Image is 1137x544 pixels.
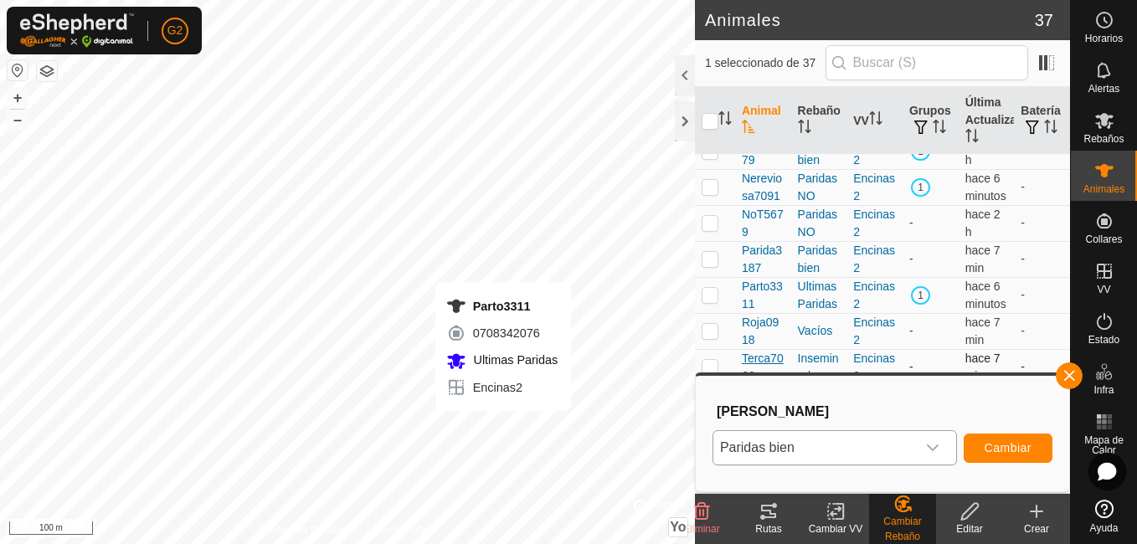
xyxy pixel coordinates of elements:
[1035,8,1053,33] span: 37
[1021,104,1060,117] font: Batería
[8,110,28,130] button: –
[378,522,434,537] a: Contáctenos
[717,403,1052,419] h3: [PERSON_NAME]
[8,60,28,80] button: Restablecer Mapa
[798,278,841,313] div: Ultimas Paridas
[669,518,687,536] button: Yo
[933,122,946,136] p-sorticon: Activar para ordenar
[742,242,785,277] span: Parida3187
[1014,277,1070,313] td: -
[903,241,959,277] td: -
[965,352,1001,382] span: 18 ago 2025, 10:06
[798,122,811,136] p-sorticon: Activar para ordenar
[742,170,785,205] span: Nereviosa7091
[853,172,895,203] a: Encinas2
[911,286,930,305] span: 1
[446,296,558,316] div: Parto3311
[798,322,841,340] div: Vacíos
[8,88,28,108] button: +
[1088,335,1119,345] span: Estado
[1088,84,1119,94] span: Alertas
[1003,521,1070,536] div: Crear
[965,136,1001,167] span: 18 ago 2025, 7:36
[1014,169,1070,205] td: -
[20,13,134,48] img: Logo Gallagher
[1085,33,1123,44] span: Horarios
[853,316,895,346] a: Encinas2
[853,352,895,382] a: Encinas2
[1085,234,1122,244] span: Collares
[903,313,959,349] td: -
[869,514,936,544] div: Cambiar Rebaño
[965,244,1001,275] span: 18 ago 2025, 10:06
[965,316,1001,346] span: 18 ago 2025, 10:06
[718,114,732,127] p-sorticon: Activar para ordenar
[446,377,558,398] div: Encinas2
[853,136,895,167] a: Encinas2
[1093,385,1114,395] span: Infra
[1083,184,1124,194] span: Animales
[713,431,916,464] span: Paridas bien
[1071,493,1137,540] a: Ayuda
[798,206,841,241] div: Paridas NO
[869,114,882,127] p-sorticon: Activar para ordenar
[965,280,1006,310] span: 18 ago 2025, 10:07
[826,45,1028,80] input: Buscar (S)
[683,523,719,535] span: Eliminar
[742,104,781,117] font: Animal
[965,95,1041,126] font: Última Actualización
[802,521,869,536] div: Cambiar VV
[742,122,755,136] p-sorticon: Activar para ordenar
[167,22,183,39] span: G2
[670,520,686,534] span: Yo
[909,104,951,117] font: Grupos
[911,178,930,197] span: 1
[798,350,841,385] div: Inseminadas
[936,521,1003,536] div: Editar
[1014,205,1070,241] td: -
[903,349,959,385] td: -
[798,170,841,205] div: Paridas NO
[1083,134,1124,144] span: Rebaños
[1014,349,1070,385] td: -
[705,54,826,72] span: 1 seleccionado de 37
[742,278,785,313] span: Parto3311
[985,441,1032,454] span: Cambiar
[742,314,785,349] span: Roja0918
[735,521,802,536] div: Rutas
[964,434,1052,463] button: Cambiar
[261,522,358,537] a: Política de Privacidad
[965,208,1001,239] span: 18 ago 2025, 7:36
[470,353,558,367] span: Ultimas Paridas
[853,208,895,239] a: Encinas2
[720,440,795,454] font: Paridas bien
[1014,241,1070,277] td: -
[798,242,841,277] div: Paridas bien
[853,244,895,275] a: Encinas2
[798,104,841,117] font: Rebaño
[1090,523,1119,533] span: Ayuda
[903,205,959,241] td: -
[853,280,895,310] a: Encinas2
[446,323,558,343] div: 0708342076
[1044,122,1057,136] p-sorticon: Activar para ordenar
[965,131,979,145] p-sorticon: Activar para ordenar
[742,350,785,385] span: Terca7066
[1097,285,1110,295] span: VV
[1014,313,1070,349] td: -
[1075,435,1133,455] span: Mapa de Calor
[916,431,949,464] div: Disparador desplegable
[705,10,1035,30] h2: Animales
[965,172,1006,203] span: 18 ago 2025, 10:07
[742,206,785,241] span: NoT5679
[853,114,869,127] font: VV
[37,61,57,81] button: Capas del Mapa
